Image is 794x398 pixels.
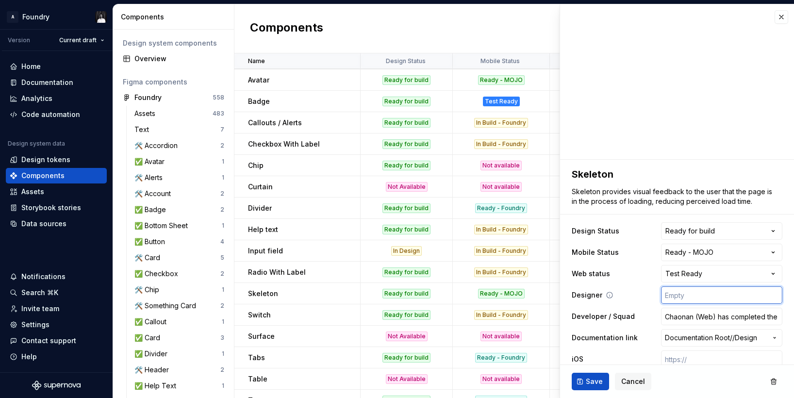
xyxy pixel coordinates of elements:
textarea: Skeleton provides visual feedback to the user that the page is in the process of loading, reducin... [570,185,780,208]
button: Documentation Root//Design [661,329,782,347]
a: Code automation [6,107,107,122]
a: Design tokens [6,152,107,167]
svg: Supernova Logo [32,381,81,390]
div: 558 [213,94,224,101]
div: Design system components [123,38,224,48]
span: / [732,333,735,343]
a: Text7 [131,122,228,137]
a: ✅ Badge2 [131,202,228,217]
div: ✅ Bottom Sheet [134,221,192,231]
button: Cancel [615,373,651,390]
iframe: figma-embed [560,4,794,160]
div: Assets [134,109,159,118]
p: Avatar [248,75,269,85]
div: 1 [222,174,224,182]
div: Search ⌘K [21,288,58,298]
div: Components [121,12,230,22]
p: Design Status [386,57,426,65]
div: 🛠️ Alerts [134,173,166,182]
div: Text [134,125,153,134]
a: 🛠️ Card5 [131,250,228,265]
p: Badge [248,97,270,106]
div: Ready for build [382,289,430,298]
div: 2 [220,302,224,310]
div: Home [21,62,41,71]
div: ✅ Badge [134,205,170,215]
div: ✅ Button [134,237,169,247]
span: Current draft [59,36,97,44]
input: Empty [661,286,782,304]
a: 🛠️ Something Card2 [131,298,228,314]
div: 🛠️ Something Card [134,301,200,311]
div: Design tokens [21,155,70,165]
a: ✅ Bottom Sheet1 [131,218,228,233]
a: ✅ Callout1 [131,314,228,330]
div: Ready - Foundry [475,203,527,213]
button: Help [6,349,107,365]
div: Version [8,36,30,44]
p: Switch [248,310,271,320]
p: Checkbox With Label [248,139,320,149]
div: Analytics [21,94,52,103]
p: Help text [248,225,278,234]
a: Documentation [6,75,107,90]
div: Not available [480,161,522,170]
div: Contact support [21,336,76,346]
div: In Build - Foundry [474,246,528,256]
a: ✅ Checkbox2 [131,266,228,282]
div: Figma components [123,77,224,87]
div: Foundry [22,12,50,22]
a: 🛠️ Alerts1 [131,170,228,185]
a: Storybook stories [6,200,107,216]
a: ✅ Card3 [131,330,228,346]
a: 🛠️ Account2 [131,186,228,201]
p: Tabs [248,353,265,363]
div: ✅ Divider [134,349,171,359]
div: ✅ Help Text [134,381,180,391]
div: Notifications [21,272,66,282]
div: Data sources [21,219,66,229]
div: In Build - Foundry [474,267,528,277]
div: In Design [391,246,422,256]
p: Input field [248,246,283,256]
p: Skeleton [248,289,278,298]
button: AFoundryRaj Narandas [2,6,111,27]
button: Contact support [6,333,107,348]
div: Ready for build [382,267,430,277]
div: Overview [134,54,224,64]
div: Ready for build [382,310,430,320]
div: Ready - Foundry [475,353,527,363]
img: Raj Narandas [95,11,107,23]
button: Save [572,373,609,390]
p: Callouts / Alerts [248,118,302,128]
p: Name [248,57,265,65]
div: 1 [222,286,224,294]
div: Settings [21,320,50,330]
label: Mobile Status [572,248,619,257]
div: Not Available [386,182,428,192]
a: Assets483 [131,106,228,121]
label: Designer [572,290,602,300]
div: Invite team [21,304,59,314]
div: 2 [220,366,224,374]
a: Invite team [6,301,107,316]
a: ✅ Help Text1 [131,378,228,394]
p: Table [248,374,267,384]
div: 2 [220,190,224,198]
div: Foundry [134,93,162,102]
a: Overview [119,51,228,66]
div: ✅ Checkbox [134,269,182,279]
a: 🛠️ Header2 [131,362,228,378]
div: Code automation [21,110,80,119]
div: ✅ Card [134,333,164,343]
div: 7 [220,126,224,133]
div: Design system data [8,140,65,148]
a: 🛠️ Accordion2 [131,138,228,153]
div: Not available [480,332,522,341]
div: Not Available [386,374,428,384]
div: In Build - Foundry [474,139,528,149]
div: In Build - Foundry [474,310,528,320]
div: Test Ready [483,97,520,106]
label: Documentation link [572,333,638,343]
